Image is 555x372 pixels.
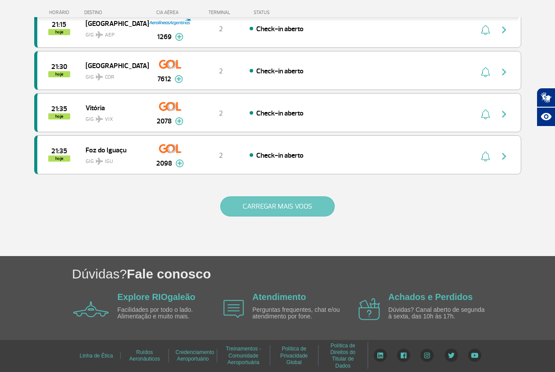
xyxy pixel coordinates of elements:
[358,298,380,320] img: airplane icon
[51,64,67,70] span: 2025-09-30 21:30:00
[157,32,172,42] span: 1269
[86,144,142,155] span: Foz do Iguaçu
[157,116,172,126] span: 2078
[105,73,114,81] span: COR
[105,158,113,166] span: IGU
[256,67,304,76] span: Check-in aberto
[256,109,304,118] span: Check-in aberto
[499,109,509,119] img: seta-direita-painel-voo.svg
[96,116,103,123] img: destiny_airplane.svg
[86,26,142,39] span: GIG
[256,151,304,160] span: Check-in aberto
[481,67,490,77] img: sino-painel-voo.svg
[397,349,410,362] img: Facebook
[256,25,304,33] span: Check-in aberto
[219,25,223,33] span: 2
[373,349,387,362] img: LinkedIn
[175,117,183,125] img: mais-info-painel-voo.svg
[388,292,473,302] a: Achados e Perdidos
[226,343,261,368] a: Treinamentos - Comunidade Aeroportuária
[48,71,70,77] span: hoje
[86,153,142,166] span: GIG
[156,158,172,169] span: 2098
[118,307,218,320] p: Facilidades por todo o lado. Alimentação e muito mais.
[48,113,70,119] span: hoje
[129,346,160,365] a: Ruídos Aeronáuticos
[86,18,142,29] span: [GEOGRAPHIC_DATA]
[219,67,223,76] span: 2
[158,74,171,84] span: 7612
[249,10,321,15] div: STATUS
[51,148,67,154] span: 2025-09-30 21:35:00
[48,29,70,35] span: hoje
[72,265,555,283] h1: Dúvidas?
[148,10,192,15] div: CIA AÉREA
[96,73,103,80] img: destiny_airplane.svg
[330,339,355,372] a: Política de Direitos do Titular de Dados
[444,349,458,362] img: Twitter
[52,22,66,28] span: 2025-09-30 21:15:00
[86,60,142,71] span: [GEOGRAPHIC_DATA]
[280,343,308,368] a: Política de Privacidade Global
[86,69,142,81] span: GIG
[118,292,196,302] a: Explore RIOgaleão
[86,102,142,113] span: Vitória
[537,88,555,107] button: Abrir tradutor de língua de sinais.
[175,75,183,83] img: mais-info-painel-voo.svg
[192,10,249,15] div: TERMINAL
[537,88,555,126] div: Plugin de acessibilidade da Hand Talk.
[96,158,103,165] img: destiny_airplane.svg
[175,159,184,167] img: mais-info-painel-voo.svg
[86,111,142,123] span: GIG
[481,109,490,119] img: sino-painel-voo.svg
[105,116,113,123] span: VIX
[499,151,509,162] img: seta-direita-painel-voo.svg
[79,350,113,362] a: Linha de Ética
[175,33,183,41] img: mais-info-painel-voo.svg
[252,292,306,302] a: Atendimento
[420,349,434,362] img: Instagram
[499,25,509,35] img: seta-direita-painel-voo.svg
[84,10,148,15] div: DESTINO
[481,151,490,162] img: sino-painel-voo.svg
[48,155,70,162] span: hoje
[537,107,555,126] button: Abrir recursos assistivos.
[388,307,489,320] p: Dúvidas? Canal aberto de segunda à sexta, das 10h às 17h.
[219,151,223,160] span: 2
[51,106,67,112] span: 2025-09-30 21:35:00
[499,67,509,77] img: seta-direita-painel-voo.svg
[37,10,85,15] div: HORÁRIO
[220,196,335,217] button: CARREGAR MAIS VOOS
[252,307,353,320] p: Perguntas frequentes, chat e/ou atendimento por fone.
[223,300,244,318] img: airplane icon
[127,267,211,281] span: Fale conosco
[481,25,490,35] img: sino-painel-voo.svg
[96,31,103,38] img: destiny_airplane.svg
[219,109,223,118] span: 2
[468,349,481,362] img: YouTube
[105,31,115,39] span: AEP
[175,346,214,365] a: Credenciamento Aeroportuário
[73,301,109,317] img: airplane icon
